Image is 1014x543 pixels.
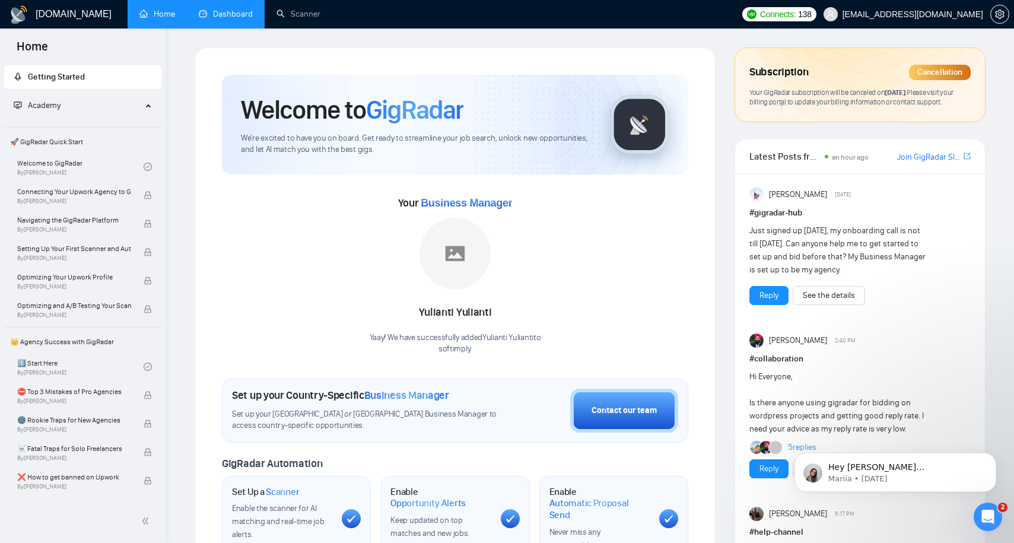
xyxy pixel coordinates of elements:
[17,214,131,226] span: Navigating the GigRadar Platform
[370,344,541,355] p: softimply .
[759,289,778,302] a: Reply
[364,389,449,402] span: Business Manager
[769,507,827,520] span: [PERSON_NAME]
[14,101,22,109] span: fund-projection-screen
[876,88,907,97] span: on
[144,420,152,428] span: lock
[793,286,865,305] button: See the details
[421,197,512,209] span: Business Manager
[17,186,131,198] span: Connecting Your Upwork Agency to GigRadar
[17,483,131,490] span: By [PERSON_NAME]
[998,503,1007,512] span: 2
[17,154,144,180] a: Welcome to GigRadarBy[PERSON_NAME]
[750,441,763,454] img: Joaquin Arcardini
[17,271,131,283] span: Optimizing Your Upwork Profile
[777,428,1014,511] iframe: Intercom notifications message
[5,330,160,354] span: 👑 Agency Success with GigRadar
[17,398,131,405] span: By [PERSON_NAME]
[144,163,152,171] span: check-circle
[17,455,131,462] span: By [PERSON_NAME]
[909,65,971,80] div: Cancellation
[990,5,1009,24] button: setting
[232,409,500,431] span: Set up your [GEOGRAPHIC_DATA] or [GEOGRAPHIC_DATA] Business Manager to access country-specific op...
[17,243,131,255] span: Setting Up Your First Scanner and Auto-Bidder
[759,462,778,475] a: Reply
[749,224,926,277] div: Just signed up [DATE], my onboarding call is not till [DATE]. Can anyone help me to get started t...
[144,248,152,256] span: lock
[419,218,491,289] img: placeholder.png
[144,391,152,399] span: lock
[144,191,152,199] span: lock
[14,72,22,81] span: rocket
[749,334,764,348] img: Attinder Singh
[749,62,808,82] span: Subscription
[749,459,789,478] button: Reply
[759,441,773,454] img: Attinder Singh
[749,149,821,164] span: Latest Posts from the GigRadar Community
[139,9,175,19] a: homeHome
[17,386,131,398] span: ⛔ Top 3 Mistakes of Pro Agencies
[835,509,854,519] span: 5:17 PM
[144,448,152,456] span: lock
[144,277,152,285] span: lock
[769,188,827,201] span: [PERSON_NAME]
[144,220,152,228] span: lock
[964,151,971,162] a: export
[964,151,971,161] span: export
[370,332,541,355] div: Yaay! We have successfully added Yulianti Yulianti to
[991,9,1009,19] span: setting
[28,100,61,110] span: Academy
[749,286,789,305] button: Reply
[549,497,650,520] span: Automatic Proposal Send
[398,196,513,209] span: Your
[747,9,756,19] img: upwork-logo.png
[370,303,541,323] div: Yulianti Yulianti
[144,305,152,313] span: lock
[798,8,811,21] span: 138
[17,426,131,433] span: By [PERSON_NAME]
[141,515,153,527] span: double-left
[549,486,650,521] h1: Enable
[17,471,131,483] span: ❌ How to get banned on Upwork
[749,88,953,107] span: Your GigRadar subscription will be canceled Please visit your billing portal to update your billi...
[749,353,971,366] h1: # collaboration
[974,503,1002,531] iframe: Intercom live chat
[17,354,144,380] a: 1️⃣ Start HereBy[PERSON_NAME]
[390,486,491,509] h1: Enable
[9,5,28,24] img: logo
[241,94,463,126] h1: Welcome to
[17,198,131,205] span: By [PERSON_NAME]
[749,526,971,539] h1: # help-channel
[610,95,669,154] img: gigradar-logo.png
[835,335,856,346] span: 2:40 PM
[897,151,961,164] a: Join GigRadar Slack Community
[832,153,869,161] span: an hour ago
[241,133,591,155] span: We're excited to have you on board. Get ready to streamline your job search, unlock new opportuni...
[17,443,131,455] span: ☠️ Fatal Traps for Solo Freelancers
[366,94,463,126] span: GigRadar
[769,334,827,347] span: [PERSON_NAME]
[4,65,161,89] li: Getting Started
[885,88,907,97] span: [DATE] .
[144,477,152,485] span: lock
[803,289,855,302] a: See the details
[835,189,851,200] span: [DATE]
[17,255,131,262] span: By [PERSON_NAME]
[990,9,1009,19] a: setting
[592,404,657,417] div: Contact our team
[232,486,299,498] h1: Set Up a
[570,389,678,433] button: Contact our team
[760,8,796,21] span: Connects:
[749,207,971,220] h1: # gigradar-hub
[266,486,299,498] span: Scanner
[276,9,320,19] a: searchScanner
[17,312,131,319] span: By [PERSON_NAME]
[5,130,160,154] span: 🚀 GigRadar Quick Start
[232,503,324,539] span: Enable the scanner for AI matching and real-time job alerts.
[144,363,152,371] span: check-circle
[17,226,131,233] span: By [PERSON_NAME]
